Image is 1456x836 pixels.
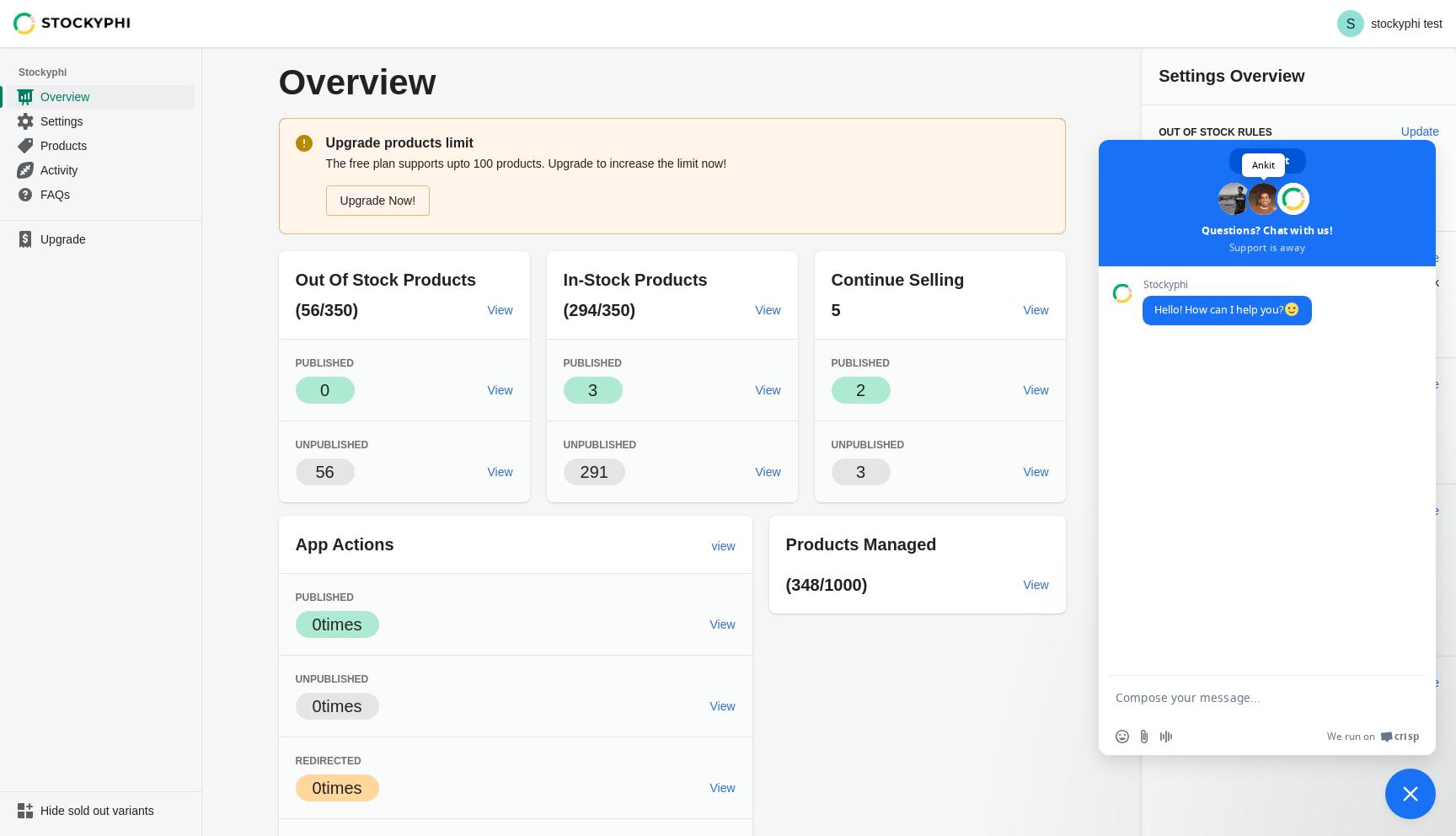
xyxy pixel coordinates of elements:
[13,13,131,35] img: Stockyphi
[488,303,513,317] span: View
[705,531,742,561] a: view
[1024,578,1049,592] span: View
[313,779,362,797] span: 0 times
[832,439,905,451] span: Unpublished
[856,381,865,399] span: 2
[7,109,195,133] a: Settings
[1024,465,1049,479] span: View
[296,439,369,451] span: Unpublished
[279,64,744,101] p: Overview
[7,799,195,823] a: Hide sold out variants
[710,781,736,795] span: View
[564,301,636,319] span: (294/350)
[1371,17,1443,30] p: stockyphi test
[296,673,369,685] span: Unpublished
[488,383,513,397] span: View
[40,137,191,154] span: Products
[1159,126,1388,139] h3: Out of Stock Rules
[1401,125,1439,138] span: Update
[712,539,736,553] span: view
[756,383,781,397] span: View
[7,228,195,251] a: Upgrade
[296,271,476,289] span: Out Of Stock Products
[326,185,431,216] a: Upgrade Now!
[756,303,781,317] span: View
[704,691,742,721] a: View
[856,463,865,481] span: 3
[40,186,191,203] span: FAQs
[1143,279,1312,291] span: Stockyphi
[704,773,742,803] a: View
[832,301,841,319] span: 5
[1330,7,1449,40] button: Avatar with initials Sstockyphi test
[326,133,1049,153] p: Upgrade products limit
[588,381,597,399] span: 3
[313,615,362,634] span: 0 times
[564,357,622,369] span: Published
[1137,730,1151,743] span: Send a file
[296,592,354,603] span: Published
[313,697,362,715] span: 0 times
[786,535,937,554] span: Products Managed
[1327,730,1375,743] span: We run on
[564,271,708,289] span: In-Stock Products
[315,463,334,481] span: 56
[1159,67,1304,85] span: Settings Overview
[1017,375,1056,405] a: View
[488,465,513,479] span: View
[296,301,359,319] span: (56/350)
[7,84,195,109] a: Overview
[481,375,520,405] a: View
[1017,570,1056,600] a: View
[481,457,520,487] a: View
[481,295,520,325] a: View
[40,231,191,248] span: Upgrade
[1017,295,1056,325] a: View
[710,618,736,631] span: View
[1394,116,1446,147] button: Update
[7,158,195,182] a: Activity
[40,113,191,130] span: Settings
[1017,457,1056,487] a: View
[19,64,201,81] span: Stockyphi
[1385,769,1436,819] div: Close chat
[1229,148,1306,174] div: Chat
[786,576,868,594] span: (348/1000)
[1327,730,1419,743] a: We run onCrisp
[749,457,788,487] a: View
[1346,17,1356,31] text: S
[320,381,329,399] span: 0
[749,295,788,325] a: View
[7,133,195,158] a: Products
[756,465,781,479] span: View
[1116,690,1382,705] textarea: Compose your message...
[296,535,394,554] span: App Actions
[296,357,354,369] span: Published
[1337,10,1364,37] span: Avatar with initials S
[1154,303,1300,317] span: Hello! How can I help you?
[749,375,788,405] a: View
[1024,303,1049,317] span: View
[832,357,890,369] span: Published
[1159,730,1173,743] span: Audio message
[7,182,195,206] a: FAQs
[1024,383,1049,397] span: View
[581,460,608,484] p: 291
[704,609,742,640] a: View
[1394,730,1419,743] span: Crisp
[296,755,361,767] span: Redirected
[1266,148,1289,174] span: Chat
[326,155,1049,172] p: The free plan supports upto 100 products. Upgrade to increase the limit now!
[40,88,191,105] span: Overview
[564,439,637,451] span: Unpublished
[40,802,191,819] span: Hide sold out variants
[832,271,965,289] span: Continue Selling
[1116,730,1129,743] span: Insert an emoji
[710,699,736,713] span: View
[40,162,191,179] span: Activity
